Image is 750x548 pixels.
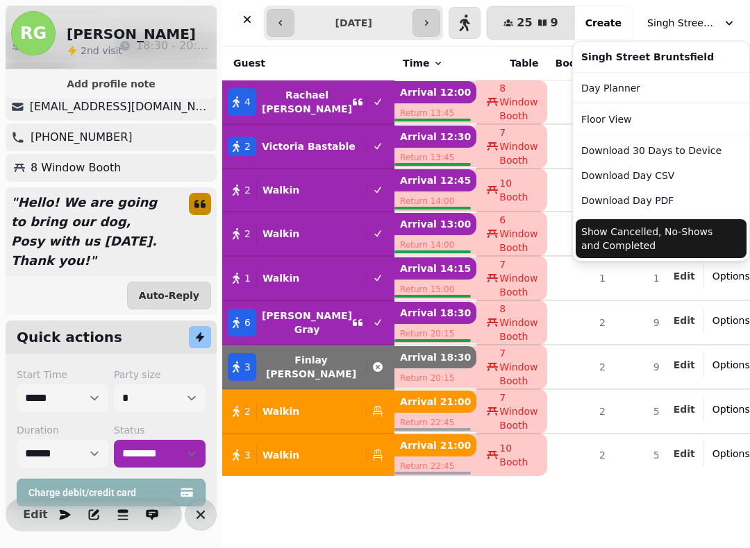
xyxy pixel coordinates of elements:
button: Download Day CSV [576,163,747,188]
span: Singh Street Bruntsfield [647,16,717,30]
div: Singh Street Bruntsfield [572,41,750,262]
button: Download Day PDF [576,188,747,213]
div: Singh Street Bruntsfield [576,44,747,69]
a: Floor View [576,107,747,132]
button: Download 30 Days to Device [576,138,747,163]
button: Show Cancelled, No-Shows and Completed [576,219,747,258]
button: Singh Street Bruntsfield [639,10,744,35]
a: Day Planner [576,76,747,101]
